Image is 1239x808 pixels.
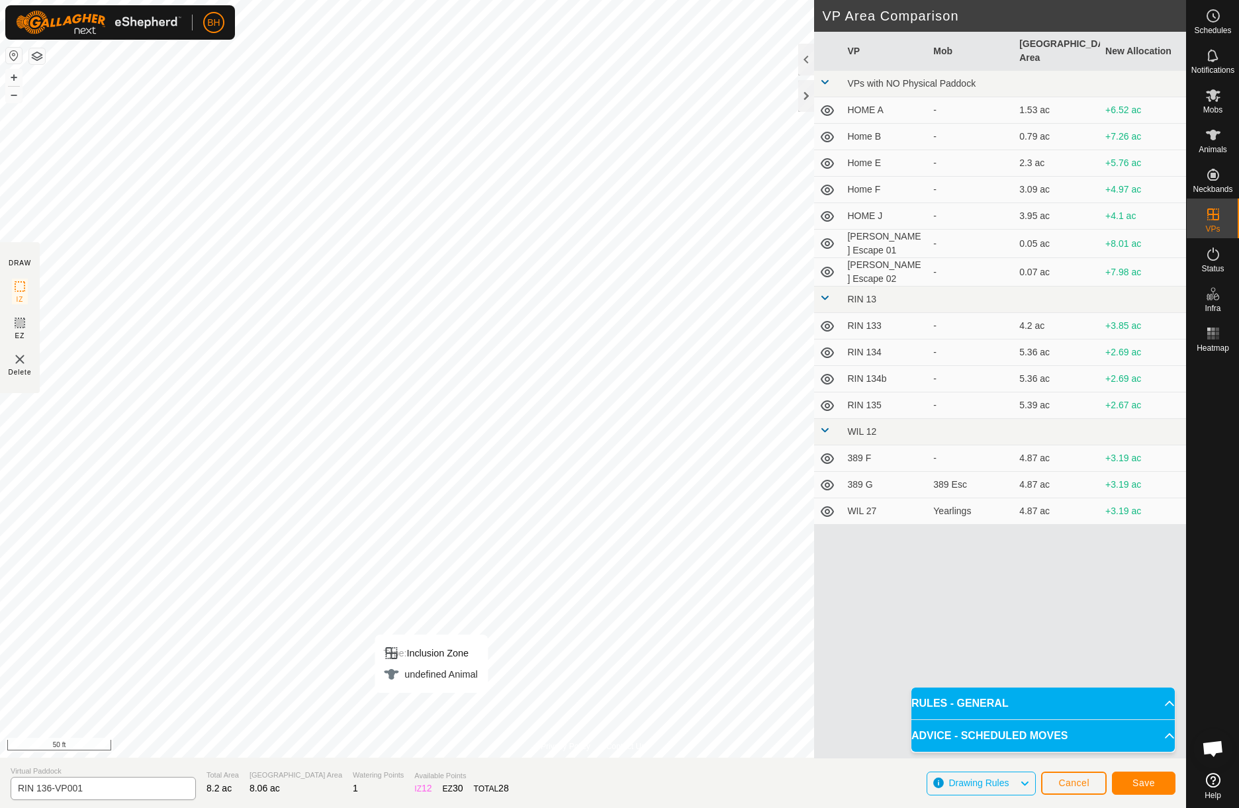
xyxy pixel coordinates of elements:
[842,97,928,124] td: HOME A
[1100,392,1186,419] td: +2.67 ac
[1014,339,1100,366] td: 5.36 ac
[1014,498,1100,525] td: 4.87 ac
[6,48,22,64] button: Reset Map
[1100,203,1186,230] td: +4.1 ac
[541,741,590,752] a: Privacy Policy
[933,156,1009,170] div: -
[1014,392,1100,419] td: 5.39 ac
[933,237,1009,251] div: -
[842,124,928,150] td: Home B
[1100,32,1186,71] th: New Allocation
[250,783,280,793] span: 8.06 ac
[1014,258,1100,287] td: 0.07 ac
[842,230,928,258] td: [PERSON_NAME] Escape 01
[933,345,1009,359] div: -
[1191,66,1234,74] span: Notifications
[911,728,1068,744] span: ADVICE - SCHEDULED MOVES
[207,16,220,30] span: BH
[16,11,181,34] img: Gallagher Logo
[6,87,22,103] button: –
[12,351,28,367] img: VP
[1100,313,1186,339] td: +3.85 ac
[15,331,25,341] span: EZ
[11,766,196,777] span: Virtual Paddock
[9,258,31,268] div: DRAW
[1014,124,1100,150] td: 0.79 ac
[414,782,432,795] div: IZ
[847,294,876,304] span: RIN 13
[1100,230,1186,258] td: +8.01 ac
[842,339,928,366] td: RIN 134
[842,498,928,525] td: WIL 27
[822,8,1186,24] h2: VP Area Comparison
[1112,772,1175,795] button: Save
[847,426,876,437] span: WIL 12
[842,392,928,419] td: RIN 135
[1100,366,1186,392] td: +2.69 ac
[842,313,928,339] td: RIN 133
[1014,472,1100,498] td: 4.87 ac
[1205,791,1221,799] span: Help
[353,783,358,793] span: 1
[1041,772,1107,795] button: Cancel
[933,319,1009,333] div: -
[1100,177,1186,203] td: +4.97 ac
[250,770,342,781] span: [GEOGRAPHIC_DATA] Area
[1199,146,1227,154] span: Animals
[1203,106,1222,114] span: Mobs
[1014,177,1100,203] td: 3.09 ac
[842,177,928,203] td: Home F
[1014,366,1100,392] td: 5.36 ac
[1197,344,1229,352] span: Heatmap
[9,367,32,377] span: Delete
[933,103,1009,117] div: -
[948,778,1009,788] span: Drawing Rules
[842,203,928,230] td: HOME J
[1100,472,1186,498] td: +3.19 ac
[933,130,1009,144] div: -
[1100,445,1186,472] td: +3.19 ac
[847,78,976,89] span: VPs with NO Physical Paddock
[422,783,432,793] span: 12
[1194,26,1231,34] span: Schedules
[1100,258,1186,287] td: +7.98 ac
[414,770,508,782] span: Available Points
[206,783,232,793] span: 8.2 ac
[842,366,928,392] td: RIN 134b
[498,783,509,793] span: 28
[453,783,463,793] span: 30
[1205,304,1220,312] span: Infra
[928,32,1014,71] th: Mob
[1100,97,1186,124] td: +6.52 ac
[933,372,1009,386] div: -
[933,183,1009,197] div: -
[1100,339,1186,366] td: +2.69 ac
[353,770,404,781] span: Watering Points
[842,472,928,498] td: 389 G
[1201,265,1224,273] span: Status
[933,478,1009,492] div: 389 Esc
[474,782,509,795] div: TOTAL
[1100,498,1186,525] td: +3.19 ac
[1193,185,1232,193] span: Neckbands
[1014,97,1100,124] td: 1.53 ac
[933,209,1009,223] div: -
[1187,768,1239,805] a: Help
[933,398,1009,412] div: -
[29,48,45,64] button: Map Layers
[1205,225,1220,233] span: VPs
[933,451,1009,465] div: -
[1058,778,1089,788] span: Cancel
[383,645,477,661] div: Inclusion Zone
[1014,445,1100,472] td: 4.87 ac
[1132,778,1155,788] span: Save
[842,258,928,287] td: [PERSON_NAME] Escape 02
[1100,124,1186,150] td: +7.26 ac
[933,265,1009,279] div: -
[1014,150,1100,177] td: 2.3 ac
[606,741,645,752] a: Contact Us
[911,720,1175,752] p-accordion-header: ADVICE - SCHEDULED MOVES
[206,770,239,781] span: Total Area
[1014,203,1100,230] td: 3.95 ac
[911,696,1009,711] span: RULES - GENERAL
